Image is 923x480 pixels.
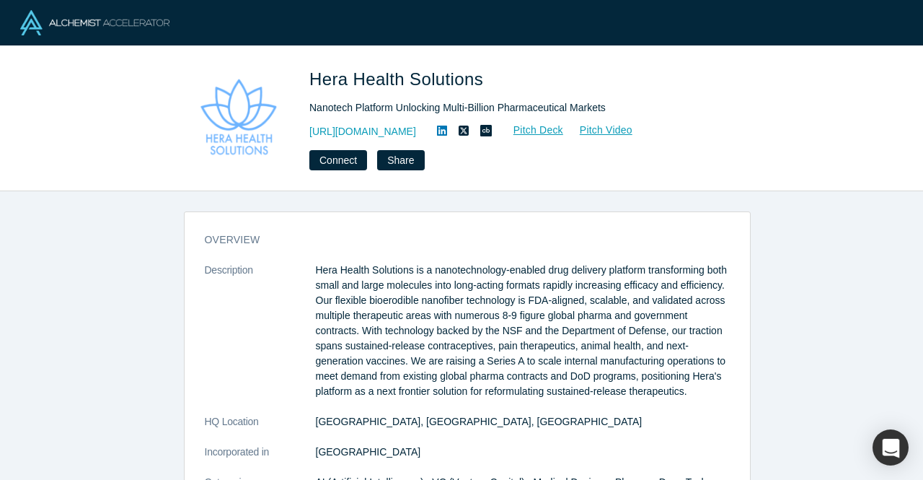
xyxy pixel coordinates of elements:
div: Nanotech Platform Unlocking Multi-Billion Pharmaceutical Markets [309,100,713,115]
p: Hera Health Solutions is a nanotechnology-enabled drug delivery platform transforming both small ... [316,263,730,399]
dd: [GEOGRAPHIC_DATA] [316,445,730,460]
img: Alchemist Logo [20,10,169,35]
a: Pitch Deck [498,122,564,139]
dt: Incorporated in [205,445,316,475]
dd: [GEOGRAPHIC_DATA], [GEOGRAPHIC_DATA], [GEOGRAPHIC_DATA] [316,414,730,429]
a: Pitch Video [564,122,633,139]
button: Connect [309,150,367,170]
button: Share [377,150,424,170]
a: [URL][DOMAIN_NAME] [309,124,416,139]
span: Hera Health Solutions [309,69,488,89]
img: Hera Health Solutions's Logo [188,66,289,167]
h3: overview [205,232,710,248]
dt: HQ Location [205,414,316,445]
dt: Description [205,263,316,414]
